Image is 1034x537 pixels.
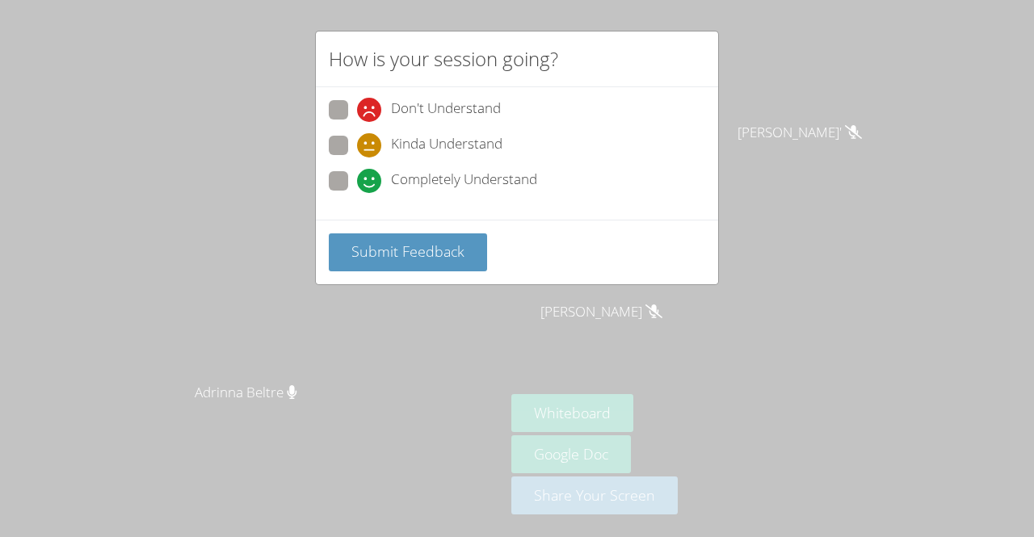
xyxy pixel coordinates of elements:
[391,169,537,193] span: Completely Understand
[329,233,487,271] button: Submit Feedback
[391,98,501,122] span: Don't Understand
[351,241,464,261] span: Submit Feedback
[391,133,502,157] span: Kinda Understand
[329,44,558,73] h2: How is your session going?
